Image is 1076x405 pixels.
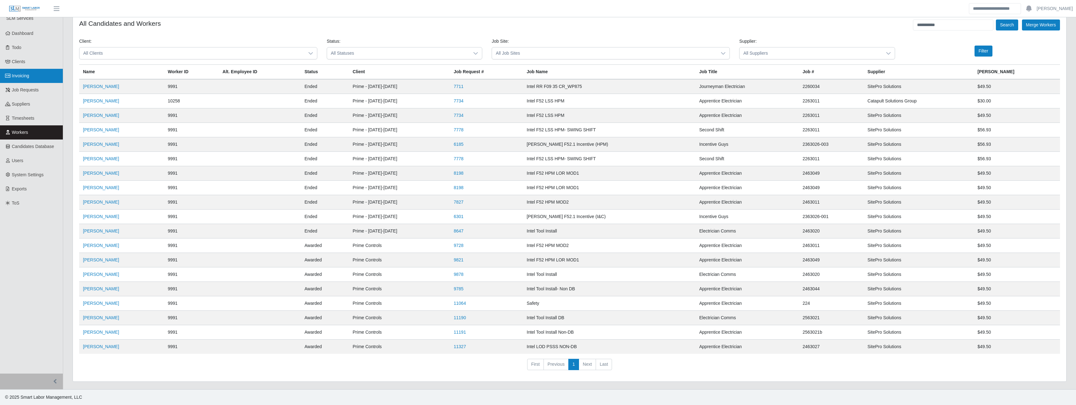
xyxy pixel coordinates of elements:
a: [PERSON_NAME] [83,257,119,262]
td: 9991 [164,152,219,166]
td: Prime - [DATE]-[DATE] [349,210,450,224]
span: SLM Services [6,16,33,21]
span: Timesheets [12,116,35,121]
td: awarded [301,282,349,296]
span: ToS [12,200,19,205]
td: $49.50 [974,282,1060,296]
td: $49.50 [974,210,1060,224]
td: Intel F52 LSS HPM- SWING SHIFT [523,152,696,166]
label: Supplier: [739,38,756,45]
td: 9991 [164,238,219,253]
a: 9728 [454,243,463,248]
td: Apprentice Electrician [696,238,799,253]
td: Apprentice Electrician [696,94,799,108]
th: Job Title [696,65,799,79]
th: Status [301,65,349,79]
span: Invoicing [12,73,29,78]
a: [PERSON_NAME] [83,127,119,132]
td: 2463049 [799,166,864,181]
label: Job Site: [492,38,509,45]
td: 9991 [164,340,219,354]
td: 2263011 [799,152,864,166]
a: 1 [568,359,579,370]
td: Safety [523,296,696,311]
td: ended [301,181,349,195]
a: 7734 [454,113,463,118]
td: Apprentice Electrician [696,340,799,354]
td: Prime Controls [349,267,450,282]
td: Intel Tool Install Non-DB [523,325,696,340]
td: SitePro Solutions [864,340,974,354]
td: 2463011 [799,195,864,210]
td: SitePro Solutions [864,296,974,311]
td: $56.93 [974,123,1060,137]
td: 9991 [164,79,219,94]
a: [PERSON_NAME] [83,243,119,248]
td: SitePro Solutions [864,325,974,340]
a: [PERSON_NAME] [83,344,119,349]
a: 8198 [454,171,463,176]
td: Prime - [DATE]-[DATE] [349,123,450,137]
td: SitePro Solutions [864,152,974,166]
a: [PERSON_NAME] [83,98,119,103]
td: $49.50 [974,108,1060,123]
td: SitePro Solutions [864,195,974,210]
td: Prime Controls [349,325,450,340]
td: awarded [301,340,349,354]
td: Intel Tool Install- Non DB [523,282,696,296]
td: ended [301,195,349,210]
td: 9991 [164,181,219,195]
td: Intel Tool Install [523,267,696,282]
td: Intel F52 HPM MOD2 [523,238,696,253]
td: Apprentice Electrician [696,325,799,340]
td: Prime - [DATE]-[DATE] [349,79,450,94]
td: Apprentice Electrician [696,253,799,267]
td: ended [301,224,349,238]
td: SitePro Solutions [864,181,974,195]
td: 2263011 [799,94,864,108]
td: Prime - [DATE]-[DATE] [349,195,450,210]
td: Apprentice Electrician [696,181,799,195]
td: $56.93 [974,152,1060,166]
td: Apprentice Electrician [696,166,799,181]
td: 2263011 [799,123,864,137]
td: 10258 [164,94,219,108]
td: Prime - [DATE]-[DATE] [349,166,450,181]
td: Catapult Solutions Group [864,94,974,108]
h4: All Candidates and Workers [79,19,161,27]
span: Suppliers [12,101,30,107]
td: $49.50 [974,325,1060,340]
td: ended [301,166,349,181]
button: Merge Workers [1022,19,1060,30]
th: [PERSON_NAME] [974,65,1060,79]
td: SitePro Solutions [864,123,974,137]
td: 9991 [164,166,219,181]
td: Intel F52 HPM LOR MOD1 [523,166,696,181]
td: SitePro Solutions [864,311,974,325]
td: 9991 [164,210,219,224]
td: Incentive Guys [696,137,799,152]
td: Intel Tool Install [523,224,696,238]
span: All Job Sites [492,47,717,59]
th: Name [79,65,164,79]
span: © 2025 Smart Labor Management, LLC [5,395,82,400]
td: Apprentice Electrician [696,282,799,296]
nav: pagination [79,359,1060,375]
td: [PERSON_NAME] F52.1 Incentive (HPM) [523,137,696,152]
td: 2263011 [799,108,864,123]
td: SitePro Solutions [864,282,974,296]
td: Incentive Guys [696,210,799,224]
td: $49.50 [974,267,1060,282]
td: ended [301,152,349,166]
td: SitePro Solutions [864,224,974,238]
td: 2463049 [799,181,864,195]
td: SitePro Solutions [864,79,974,94]
a: 11064 [454,301,466,306]
a: [PERSON_NAME] [83,272,119,277]
a: [PERSON_NAME] [83,286,119,291]
a: [PERSON_NAME] [83,214,119,219]
td: 2363026-003 [799,137,864,152]
a: [PERSON_NAME] [83,330,119,335]
th: Client [349,65,450,79]
td: Apprentice Electrician [696,195,799,210]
